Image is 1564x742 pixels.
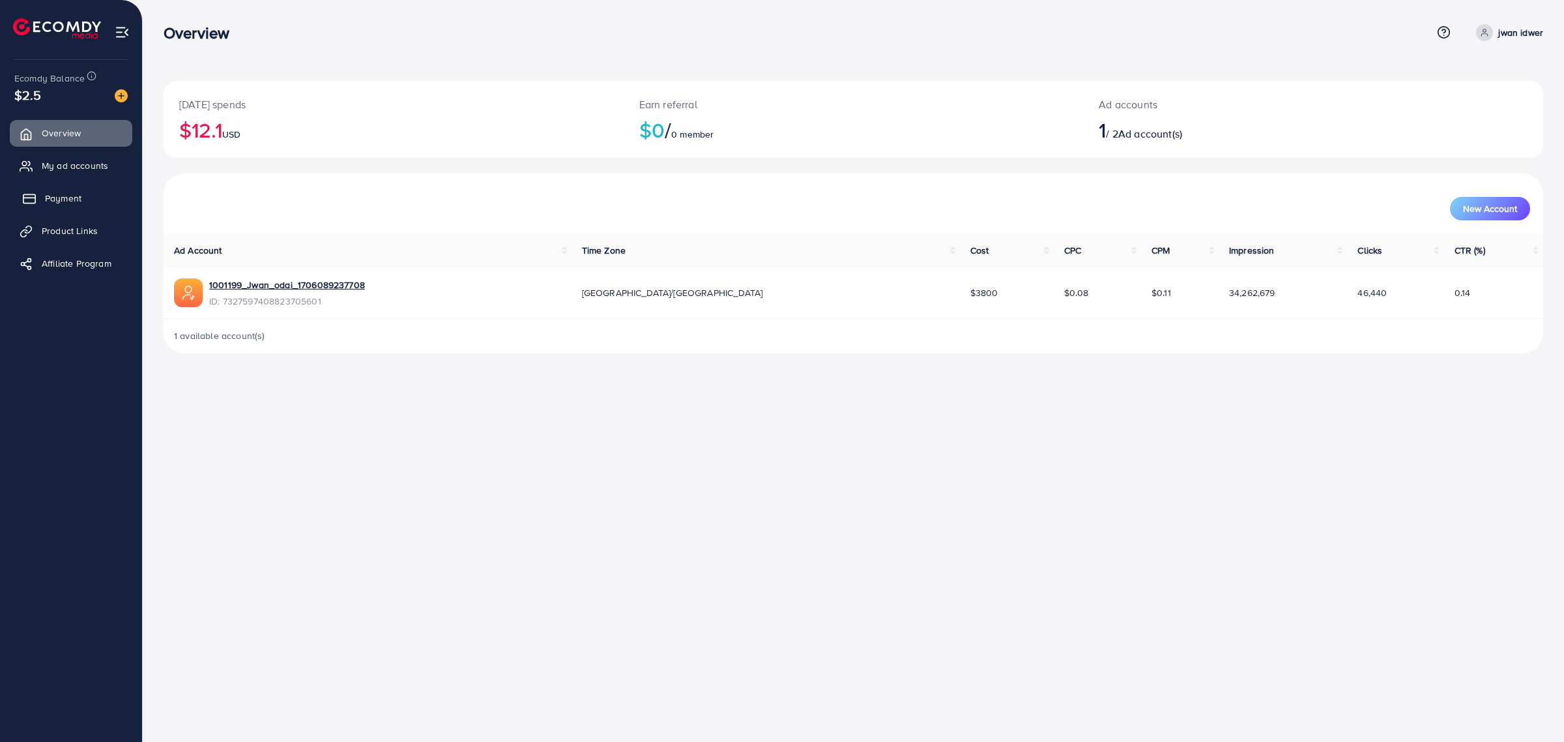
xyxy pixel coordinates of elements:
a: Overview [10,120,132,146]
span: 1 available account(s) [174,329,265,342]
span: Impression [1229,244,1275,257]
h2: $12.1 [179,117,608,142]
img: ic-ads-acc.e4c84228.svg [174,278,203,307]
span: $0.11 [1151,286,1171,299]
span: CPM [1151,244,1170,257]
span: $2.5 [14,85,42,104]
span: $3800 [970,286,998,299]
span: [GEOGRAPHIC_DATA]/[GEOGRAPHIC_DATA] [582,286,763,299]
span: $0.08 [1064,286,1089,299]
h3: Overview [164,23,240,42]
span: New Account [1463,204,1517,213]
a: Affiliate Program [10,250,132,276]
span: Ad account(s) [1118,126,1182,141]
span: 0 member [671,128,714,141]
span: 0.14 [1455,286,1471,299]
span: / [665,115,671,145]
a: My ad accounts [10,153,132,179]
a: 1001199_Jwan_odai_1706089237708 [209,278,365,291]
h2: $0 [639,117,1068,142]
h2: / 2 [1099,117,1412,142]
p: Ad accounts [1099,96,1412,112]
span: Overview [42,126,81,140]
img: image [115,89,128,102]
button: New Account [1450,197,1530,220]
img: logo [13,18,101,38]
span: Cost [970,244,989,257]
p: Earn referral [639,96,1068,112]
span: Ad Account [174,244,222,257]
span: ID: 7327597408823705601 [209,295,365,308]
span: Clicks [1357,244,1382,257]
a: Product Links [10,218,132,244]
p: jwan idwer [1498,25,1543,40]
span: CTR (%) [1455,244,1485,257]
span: CPC [1064,244,1081,257]
a: jwan idwer [1471,24,1543,41]
span: 46,440 [1357,286,1387,299]
span: Affiliate Program [42,257,111,270]
p: [DATE] spends [179,96,608,112]
span: Time Zone [582,244,626,257]
span: Payment [45,192,81,205]
span: 34,262,679 [1229,286,1275,299]
span: Product Links [42,224,98,237]
a: Payment [10,185,132,211]
span: 1 [1099,115,1106,145]
img: menu [115,25,130,40]
span: Ecomdy Balance [14,72,85,85]
span: USD [222,128,240,141]
span: My ad accounts [42,159,108,172]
